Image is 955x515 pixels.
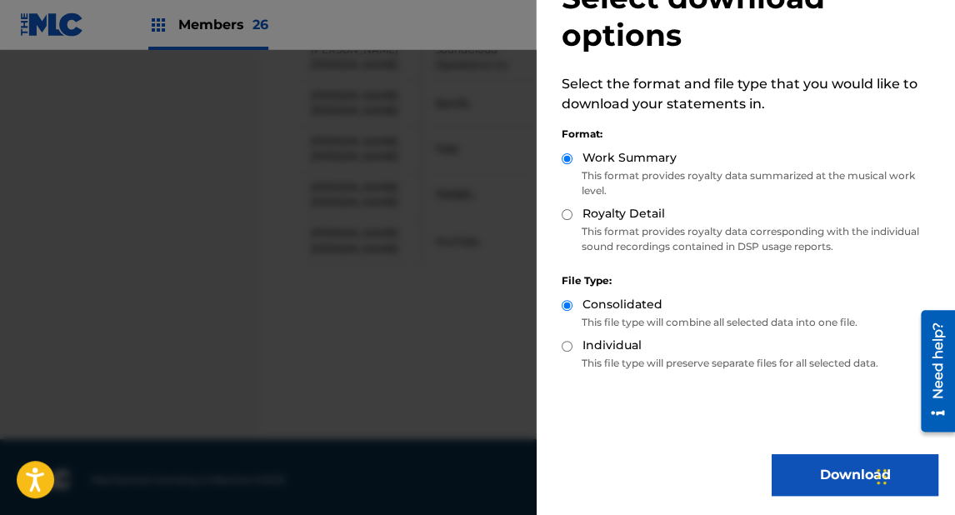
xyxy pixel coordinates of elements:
[252,17,268,32] span: 26
[562,74,938,114] p: Select the format and file type that you would like to download your statements in.
[877,452,887,502] div: Arrastrar
[772,454,938,496] button: Download
[148,15,168,35] img: Top Rightsholders
[908,304,955,438] iframe: Resource Center
[562,356,938,371] p: This file type will preserve separate files for all selected data.
[582,149,677,167] label: Work Summary
[562,315,938,330] p: This file type will combine all selected data into one file.
[562,127,938,142] div: Format:
[872,435,955,515] div: Widget de chat
[20,12,84,37] img: MLC Logo
[582,205,665,222] label: Royalty Detail
[562,224,938,254] p: This format provides royalty data corresponding with the individual sound recordings contained in...
[562,273,938,288] div: File Type:
[582,296,662,313] label: Consolidated
[562,168,938,198] p: This format provides royalty data summarized at the musical work level.
[872,435,955,515] iframe: Chat Widget
[178,15,268,34] span: Members
[582,337,642,354] label: Individual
